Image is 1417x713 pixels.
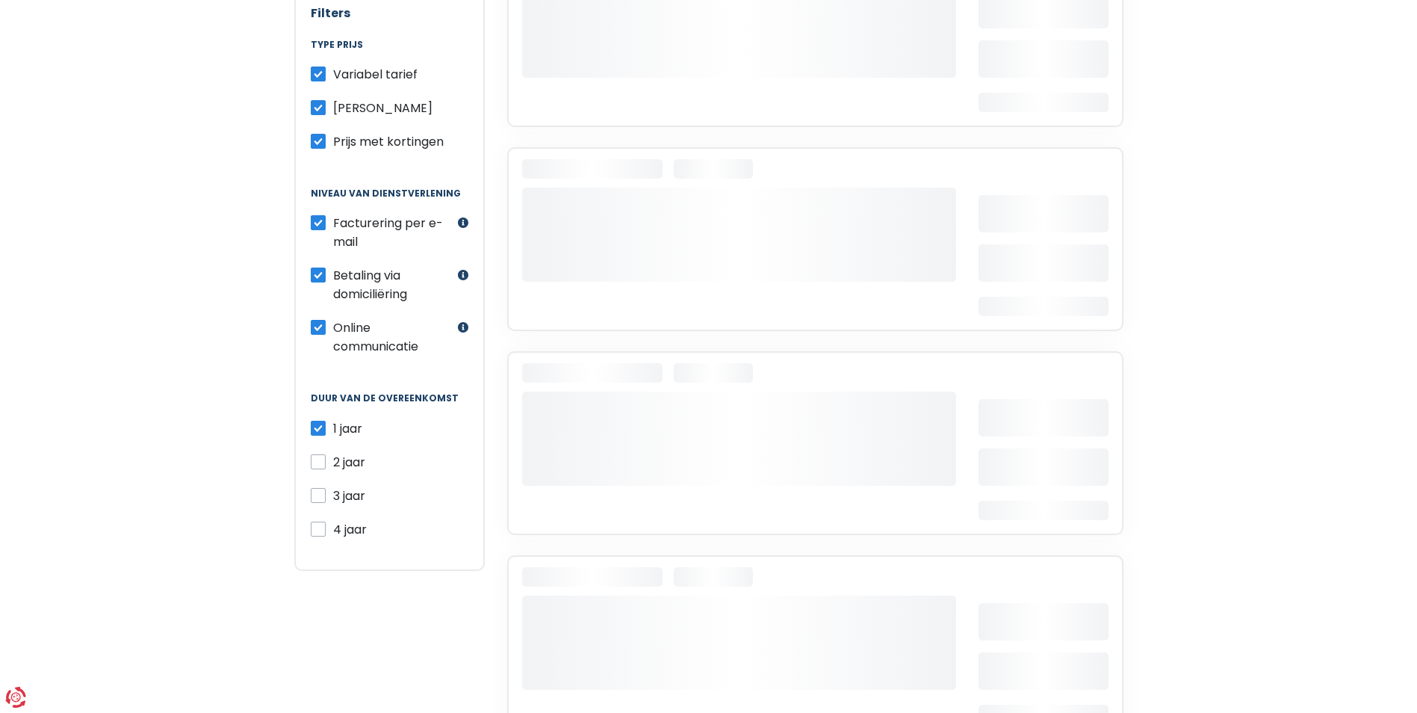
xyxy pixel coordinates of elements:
[311,40,468,65] legend: Type prijs
[311,393,468,419] legend: Duur van de overeenkomst
[333,487,365,504] span: 3 jaar
[333,420,362,437] span: 1 jaar
[333,318,454,356] label: Online communicatie
[333,214,454,251] label: Facturering per e-mail
[333,66,418,83] span: Variabel tarief
[333,521,367,538] span: 4 jaar
[311,6,468,20] h2: Filters
[333,266,454,303] label: Betaling via domiciliëring
[311,188,468,214] legend: Niveau van dienstverlening
[333,133,444,150] span: Prijs met kortingen
[333,454,365,471] span: 2 jaar
[333,99,432,117] span: [PERSON_NAME]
